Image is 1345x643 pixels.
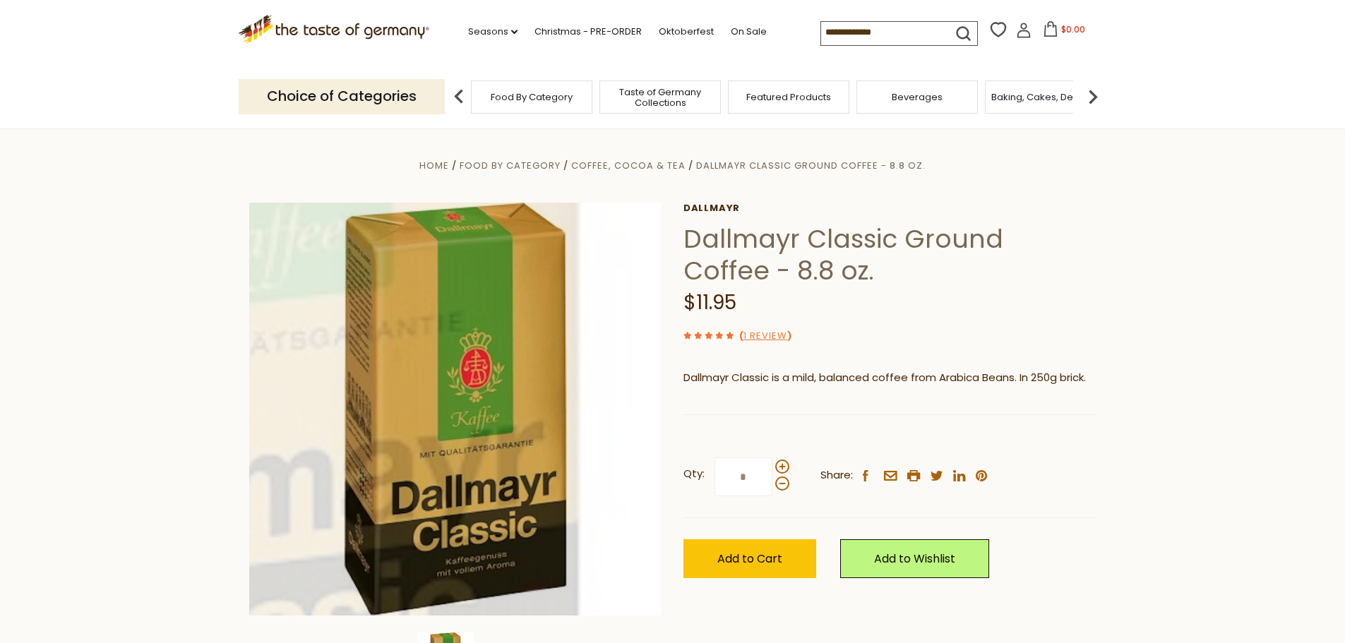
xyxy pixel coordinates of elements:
a: Food By Category [460,159,561,172]
span: $11.95 [683,289,736,316]
a: Beverages [892,92,943,102]
p: Dallmayr Classic is a mild, balanced coffee from Arabica Beans. In 250g brick. [683,369,1096,387]
a: Seasons [468,24,518,40]
a: Food By Category [491,92,573,102]
h1: Dallmayr Classic Ground Coffee - 8.8 oz. [683,223,1096,287]
a: Featured Products [746,92,831,102]
strong: Qty: [683,465,705,483]
span: Share: [820,467,853,484]
a: Dallmayr [683,203,1096,214]
p: Choice of Categories [239,79,445,114]
button: Add to Cart [683,539,816,578]
img: previous arrow [445,83,473,111]
span: $0.00 [1061,23,1085,35]
a: Home [419,159,449,172]
button: $0.00 [1034,21,1094,42]
img: Dallmayr Classic Ground Coffee [249,203,662,615]
a: On Sale [731,24,767,40]
a: Oktoberfest [659,24,714,40]
a: Dallmayr Classic Ground Coffee - 8.8 oz. [696,159,926,172]
a: Coffee, Cocoa & Tea [571,159,686,172]
input: Qty: [715,457,772,496]
a: Add to Wishlist [840,539,989,578]
span: ( ) [739,329,791,342]
a: Taste of Germany Collections [604,87,717,108]
img: next arrow [1079,83,1107,111]
span: Add to Cart [717,551,782,567]
a: Baking, Cakes, Desserts [991,92,1101,102]
a: 1 Review [743,329,787,344]
a: Christmas - PRE-ORDER [534,24,642,40]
